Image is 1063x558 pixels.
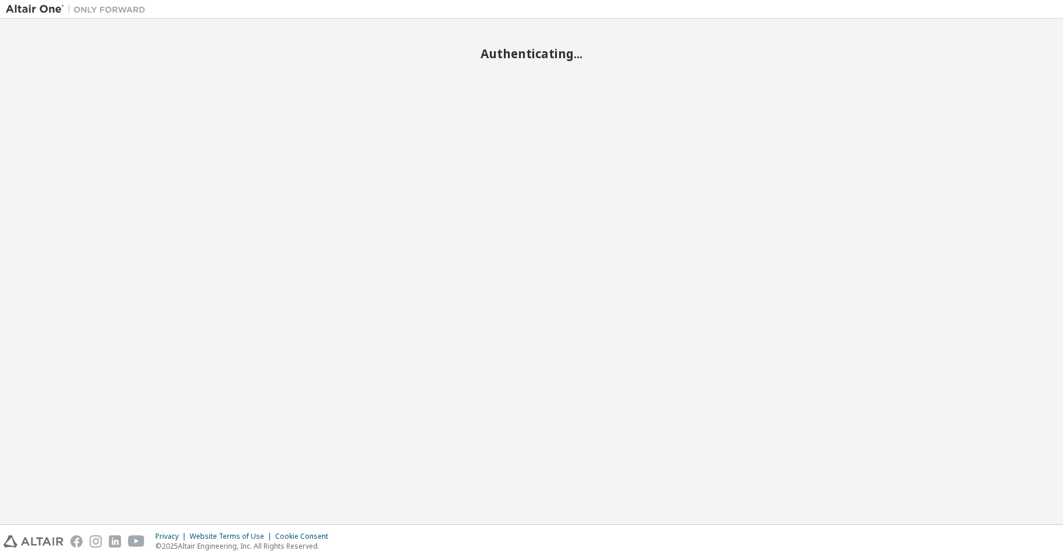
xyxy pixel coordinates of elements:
[128,535,145,548] img: youtube.svg
[275,532,335,541] div: Cookie Consent
[6,3,151,15] img: Altair One
[90,535,102,548] img: instagram.svg
[155,541,335,551] p: © 2025 Altair Engineering, Inc. All Rights Reserved.
[155,532,190,541] div: Privacy
[6,46,1057,61] h2: Authenticating...
[70,535,83,548] img: facebook.svg
[109,535,121,548] img: linkedin.svg
[190,532,275,541] div: Website Terms of Use
[3,535,63,548] img: altair_logo.svg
